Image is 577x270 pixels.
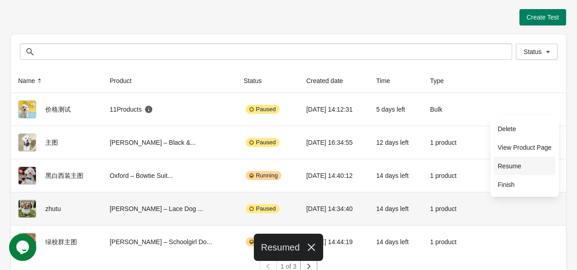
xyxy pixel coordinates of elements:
[246,138,279,147] div: Paused
[110,105,153,114] div: 11 Products
[494,175,555,194] button: Finish
[498,124,552,133] span: Delete
[246,237,281,246] div: Running
[246,171,281,180] div: Running
[106,73,144,89] button: Product
[306,100,362,118] div: [DATE] 14:12:31
[498,162,552,171] span: Resume
[246,204,279,213] div: Paused
[430,133,463,152] div: 1 product
[18,200,95,218] div: zhutu
[527,14,559,21] span: Create Test
[18,167,95,185] div: 黑白西装主图
[430,167,463,185] div: 1 product
[110,233,229,251] div: [PERSON_NAME] – Schoolgirl Do...
[494,157,555,175] button: Resume
[430,200,463,218] div: 1 product
[427,73,456,89] button: Type
[373,73,403,89] button: Time
[15,73,48,89] button: Name
[240,73,274,89] button: Status
[376,233,416,251] div: 14 days left
[516,44,558,60] button: Status
[519,9,566,25] button: Create Test
[254,234,324,261] div: Resumed
[430,100,463,118] div: Bulk
[246,105,279,114] div: Paused
[498,180,552,189] span: Finish
[306,133,362,152] div: [DATE] 16:34:55
[376,100,416,118] div: 5 days left
[110,167,229,185] div: Oxford – Bowtie Suit...
[303,73,356,89] button: Created date
[18,133,95,152] div: 主图
[430,233,463,251] div: 1 product
[376,200,416,218] div: 14 days left
[498,143,552,152] span: View Product Page
[306,200,362,218] div: [DATE] 14:34:40
[110,133,229,152] div: [PERSON_NAME] – Black &...
[18,233,95,251] div: 绿校群主图
[306,233,362,251] div: [DATE] 14:44:19
[110,200,229,218] div: [PERSON_NAME] – Lace Dog ...
[494,119,555,138] button: Delete
[494,138,555,157] button: View Product Page
[524,48,542,55] span: Status
[306,167,362,185] div: [DATE] 14:40:12
[376,167,416,185] div: 14 days left
[18,100,95,118] div: 价格测试
[9,234,38,261] iframe: chat widget
[376,133,416,152] div: 12 days left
